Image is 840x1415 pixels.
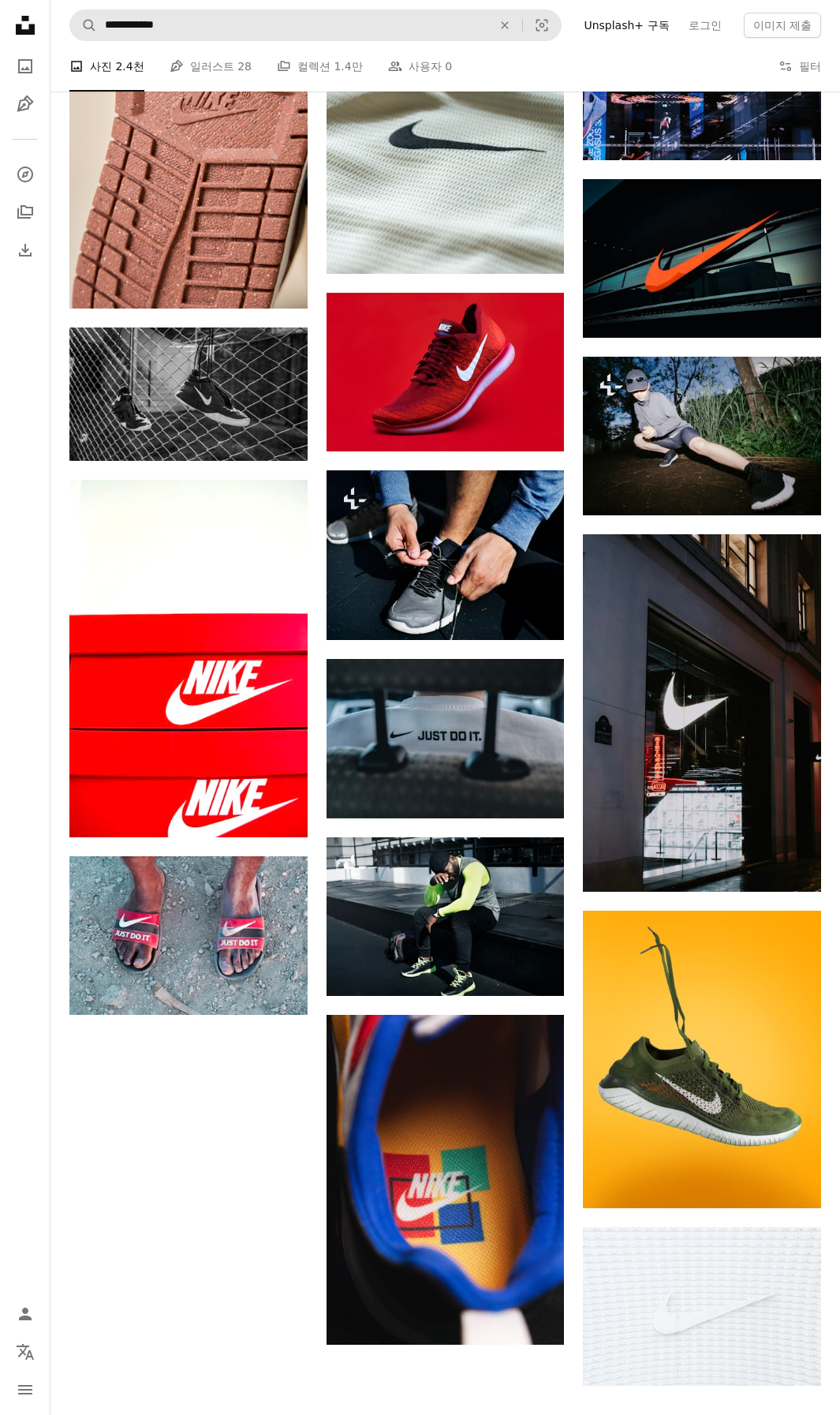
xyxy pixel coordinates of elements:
a: 짝을 이루지 않은 레드 나이키 스니커즈 [327,365,565,379]
img: Nike 광고가 있는 매장 전면 [583,534,821,891]
button: 필터 [778,41,821,92]
img: 새장에있는 사람 [69,328,308,462]
a: 신발에 새겨진 나이키 로고 클로즈업 [327,1173,565,1187]
a: 운동 세션에서 휴식을 취하는 사람들 [327,909,565,923]
a: Nike의 상징적인 스우시 로고가 패브릭에 표시되어 있습니다. [327,118,565,132]
a: 컬렉션 [9,197,41,228]
a: 흰색 바탕에 흰색 나이키 로고 [583,1299,821,1313]
img: 건물 측면에 있는 커다란 주황색 Nike 로고 [583,179,821,338]
a: 컬렉션 1.4만 [277,41,363,92]
a: Unsplash+ 구독 [574,13,678,38]
a: 사진 [9,51,41,82]
a: 일러스트 [9,88,41,120]
form: 사이트 전체에서 이미지 찾기 [69,9,562,41]
a: 일러스트 28 [170,41,252,92]
a: 버스에 앉아있는 사람의 뒷모습 [327,731,565,745]
span: 0 [445,58,452,75]
a: 신발을 신고 있는 사람 [327,548,565,562]
a: 로그인 / 가입 [9,1298,41,1330]
button: 삭제 [487,10,522,40]
img: 신발을 신고 있는 사람 [327,470,565,640]
a: 건물 측면에 있는 커다란 주황색 Nike 로고 [583,251,821,265]
span: 1.4만 [334,58,362,75]
button: 이미지 제출 [744,13,821,38]
a: 홈 — Unsplash [9,9,41,44]
a: 러너는 야외에서 운동하기 전에 스트레칭을 합니다. [583,429,821,443]
img: 신발에 새겨진 나이키 로고 클로즈업 [327,1015,565,1346]
a: 로그인 [679,13,731,38]
img: 버스에 앉아있는 사람의 뒷모습 [327,659,565,818]
a: 흰색 Nike 로고가 있는 빨간색 상자 [69,651,308,665]
a: 신발 밑창의 클로즈업 [69,122,308,137]
img: 흑인과 백인 나이키 운동화 [583,911,821,1208]
img: 빨간색과 흰색 샌들이 달린 한 쌍의 발 [69,856,308,1015]
button: 메뉴 [9,1374,41,1406]
button: 언어 [9,1336,41,1368]
a: 다운로드 내역 [9,234,41,266]
img: 운동 세션에서 휴식을 취하는 사람들 [327,837,565,996]
img: 짝을 이루지 않은 레드 나이키 스니커즈 [327,293,565,451]
a: 탐색 [9,159,41,190]
span: 28 [237,58,252,75]
button: Unsplash 검색 [70,10,97,40]
img: 흰색 Nike 로고가 있는 빨간색 상자 [69,480,308,837]
a: 새장에있는 사람 [69,387,308,401]
a: 흑인과 백인 나이키 운동화 [583,1052,821,1066]
img: 러너는 야외에서 운동하기 전에 스트레칭을 합니다. [583,357,821,515]
a: 빨간색과 흰색 샌들이 달린 한 쌍의 발 [69,928,308,942]
a: 사용자 0 [388,41,452,92]
button: 시각적 검색 [523,10,561,40]
img: 흰색 바탕에 흰색 나이키 로고 [583,1227,821,1386]
a: Nike 광고가 있는 매장 전면 [583,706,821,720]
